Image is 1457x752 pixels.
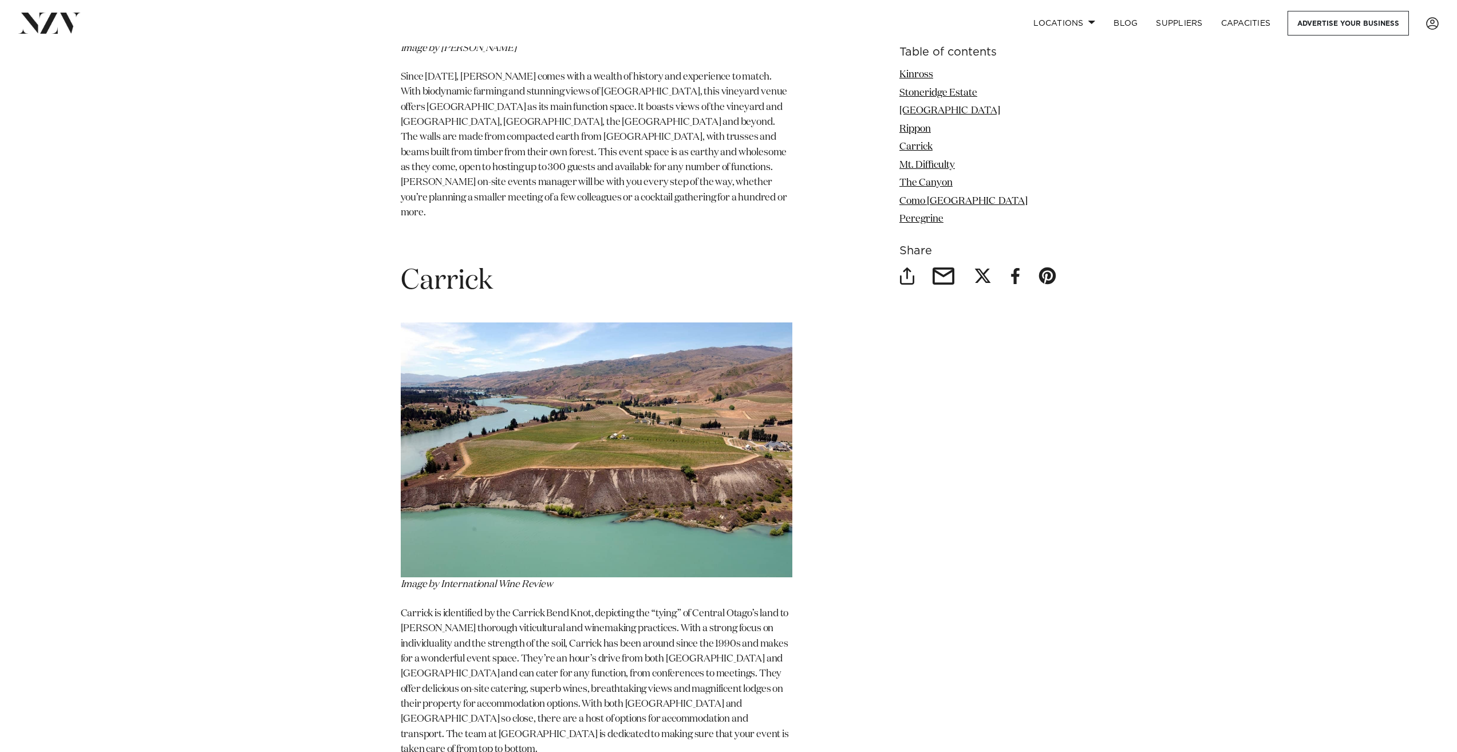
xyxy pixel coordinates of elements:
[401,580,553,589] span: Image by International Wine Review
[18,13,81,33] img: nzv-logo.png
[899,214,943,224] a: Peregrine
[1104,11,1147,36] a: BLOG
[1212,11,1280,36] a: Capacities
[899,142,933,152] a: Carrick
[899,196,1028,206] a: Como [GEOGRAPHIC_DATA]
[899,245,1057,257] h6: Share
[1024,11,1104,36] a: Locations
[899,88,977,97] a: Stoneridge Estate
[1147,11,1211,36] a: SUPPLIERS
[899,124,931,133] a: Rippon
[899,106,1000,116] a: [GEOGRAPHIC_DATA]
[899,70,933,80] a: Kinross
[401,322,792,578] img: queenstown, queenstown vineyard venue, vineyard
[899,46,1057,58] h6: Table of contents
[899,160,955,170] a: Mt. Difficulty
[401,44,516,53] span: Image by [PERSON_NAME]
[899,178,953,188] a: The Canyon
[401,267,493,295] span: Carrick
[1288,11,1409,36] a: Advertise your business
[401,72,788,218] span: Since [DATE], [PERSON_NAME] comes with a wealth of history and experience to match. With biodynam...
